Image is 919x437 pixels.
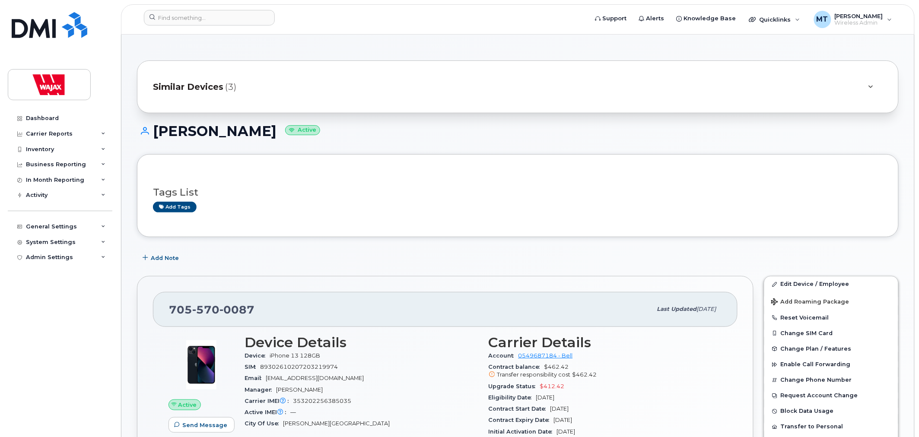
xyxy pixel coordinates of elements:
h1: [PERSON_NAME] [137,123,899,139]
small: Active [285,125,320,135]
span: $412.42 [540,383,565,389]
span: Carrier IMEI [245,398,293,404]
span: SIM [245,364,260,370]
h3: Device Details [245,335,478,350]
button: Add Note [137,250,186,266]
span: City Of Use [245,420,283,427]
button: Change Plan / Features [764,341,898,357]
span: 89302610207203219974 [260,364,338,370]
span: Manager [245,386,276,393]
span: — [290,409,296,415]
span: Active IMEI [245,409,290,415]
a: Add tags [153,202,197,212]
button: Send Message [169,417,235,433]
span: Send Message [182,421,227,429]
button: Add Roaming Package [764,292,898,310]
button: Transfer to Personal [764,419,898,434]
span: Enable Call Forwarding [781,361,851,368]
span: [DATE] [536,394,555,401]
button: Enable Call Forwarding [764,357,898,372]
span: [DATE] [554,417,572,423]
button: Block Data Usage [764,403,898,419]
span: Contract Start Date [489,405,550,412]
span: [DATE] [557,428,576,435]
span: Upgrade Status [489,383,540,389]
a: Edit Device / Employee [764,276,898,292]
button: Request Account Change [764,388,898,403]
span: Transfer responsibility cost [497,371,571,378]
span: Eligibility Date [489,394,536,401]
span: iPhone 13 128GB [270,352,320,359]
span: Active [178,401,197,409]
span: $462.42 [572,371,597,378]
span: 0087 [219,303,254,316]
button: Reset Voicemail [764,310,898,326]
span: 570 [192,303,219,316]
span: Change Plan / Features [781,345,852,352]
span: Add Note [151,254,179,262]
span: Device [245,352,270,359]
span: [PERSON_NAME][GEOGRAPHIC_DATA] [283,420,390,427]
button: Change SIM Card [764,326,898,341]
span: 705 [169,303,254,316]
a: 0549687184 - Bell [518,352,573,359]
span: Contract Expiry Date [489,417,554,423]
span: Last updated [657,306,697,312]
span: $462.42 [489,364,722,379]
h3: Tags List [153,187,883,198]
span: Email [245,375,266,381]
span: Contract balance [489,364,544,370]
span: Account [489,352,518,359]
span: [DATE] [550,405,569,412]
span: Initial Activation Date [489,428,557,435]
span: Similar Devices [153,81,223,93]
span: Add Roaming Package [771,298,849,307]
span: [DATE] [697,306,716,312]
span: [EMAIL_ADDRESS][DOMAIN_NAME] [266,375,364,381]
span: 353202256385035 [293,398,351,404]
h3: Carrier Details [489,335,722,350]
span: (3) [225,81,236,93]
span: [PERSON_NAME] [276,386,323,393]
img: image20231002-3703462-1ig824h.jpeg [175,339,227,391]
button: Change Phone Number [764,372,898,388]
